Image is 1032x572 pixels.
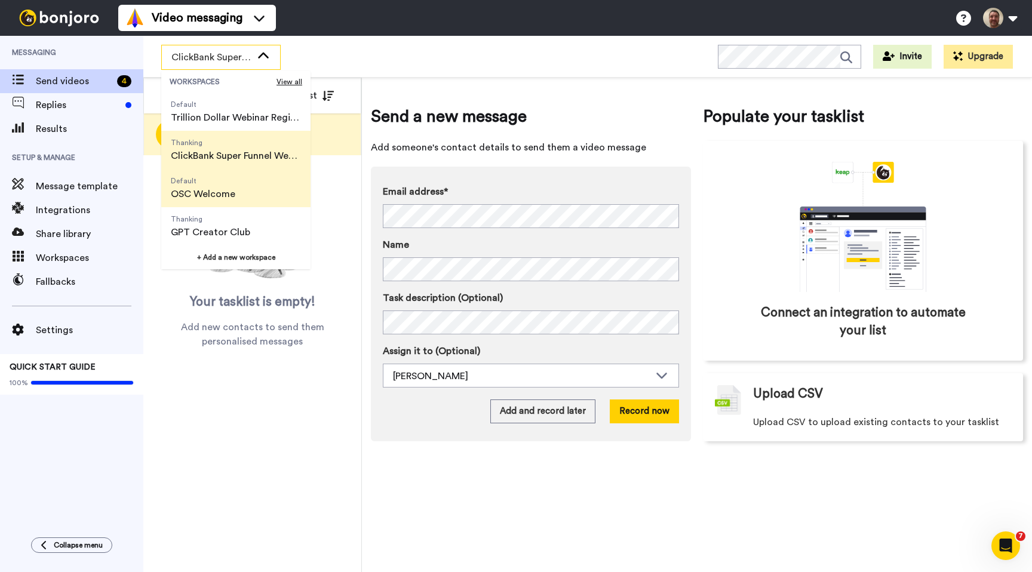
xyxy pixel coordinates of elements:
span: Share library [36,227,143,241]
span: Add someone's contact details to send them a video message [371,140,691,155]
span: View all [277,77,302,87]
span: Your tasklist is empty! [190,293,315,311]
span: 7 [1016,531,1025,541]
button: Invite [873,45,932,69]
span: Trillion Dollar Webinar Registrants [171,110,301,125]
span: Thanking [171,214,250,224]
span: Upload CSV to upload existing contacts to your tasklist [753,415,999,429]
span: Upload CSV [753,385,823,403]
span: Replies [36,98,121,112]
span: ClickBank Super Funnel Webinar Registrants [171,149,301,163]
span: WORKSPACES [170,77,277,87]
span: OSC Welcome [171,187,235,201]
img: bj-logo-header-white.svg [14,10,104,26]
div: [PERSON_NAME] [393,369,650,383]
span: Results [36,122,143,136]
span: Workspaces [36,251,143,265]
span: Integrations [36,203,143,217]
span: Name [383,238,409,252]
span: Message template [36,179,143,193]
img: vm-color.svg [125,8,145,27]
span: Fallbacks [36,275,143,289]
span: ClickBank Super Funnel Webinar Registrants [171,50,251,64]
span: GPT Creator Club [171,225,250,239]
span: Add new contacts to send them personalised messages [161,320,343,349]
span: 100% [10,378,28,388]
button: + Add a new workspace [161,245,311,269]
span: Collapse menu [54,540,103,550]
label: Assign it to (Optional) [383,344,679,358]
span: Connect an integration to automate your list [754,304,972,340]
span: Video messaging [152,10,242,26]
button: Upgrade [944,45,1013,69]
span: Populate your tasklist [703,104,1023,128]
img: csv-grey.png [715,385,741,415]
button: Add and record later [490,399,595,423]
button: Collapse menu [31,537,112,553]
span: Send videos [36,74,112,88]
span: Settings [36,323,143,337]
div: animation [773,162,953,292]
label: Task description (Optional) [383,291,679,305]
button: Record now [610,399,679,423]
span: QUICK START GUIDE [10,363,96,371]
label: Email address* [383,184,679,199]
div: 4 [117,75,131,87]
span: Default [171,100,301,109]
span: Send a new message [371,104,691,128]
span: Default [171,176,235,186]
iframe: Intercom live chat [991,531,1020,560]
span: Thanking [171,138,301,147]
